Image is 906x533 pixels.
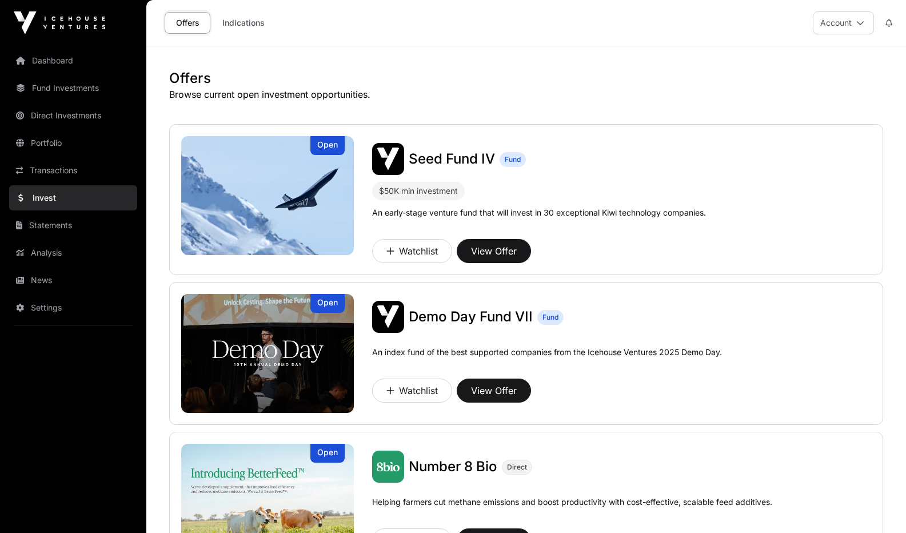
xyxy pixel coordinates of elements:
[310,136,345,155] div: Open
[181,136,354,255] img: Seed Fund IV
[372,379,452,403] button: Watchlist
[372,182,465,200] div: $50K min investment
[9,103,137,128] a: Direct Investments
[9,185,137,210] a: Invest
[409,458,497,476] a: Number 8 Bio
[9,130,137,156] a: Portfolio
[409,150,495,167] span: Seed Fund IV
[457,379,531,403] button: View Offer
[181,294,354,413] a: Demo Day Fund VIIOpen
[9,240,137,265] a: Analysis
[9,295,137,320] a: Settings
[507,463,527,472] span: Direct
[409,458,497,475] span: Number 8 Bio
[181,136,354,255] a: Seed Fund IVOpen
[372,301,404,333] img: Demo Day Fund VII
[372,496,772,524] p: Helping farmers cut methane emissions and boost productivity with cost-effective, scalable feed a...
[372,347,722,358] p: An index fund of the best supported companies from the Icehouse Ventures 2025 Demo Day.
[542,313,558,322] span: Fund
[14,11,105,34] img: Icehouse Ventures Logo
[457,239,531,263] button: View Offer
[505,155,521,164] span: Fund
[409,308,533,326] a: Demo Day Fund VII
[372,207,706,218] p: An early-stage venture fund that will invest in 30 exceptional Kiwi technology companies.
[181,294,354,413] img: Demo Day Fund VII
[169,69,883,87] h1: Offers
[813,11,874,34] button: Account
[9,268,137,293] a: News
[372,143,404,175] img: Seed Fund IV
[9,213,137,238] a: Statements
[165,12,210,34] a: Offers
[169,87,883,101] p: Browse current open investment opportunities.
[372,239,452,263] button: Watchlist
[9,48,137,73] a: Dashboard
[379,184,458,198] div: $50K min investment
[9,75,137,101] a: Fund Investments
[409,150,495,168] a: Seed Fund IV
[372,451,404,483] img: Number 8 Bio
[409,308,533,325] span: Demo Day Fund VII
[9,158,137,183] a: Transactions
[215,12,272,34] a: Indications
[310,444,345,463] div: Open
[310,294,345,313] div: Open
